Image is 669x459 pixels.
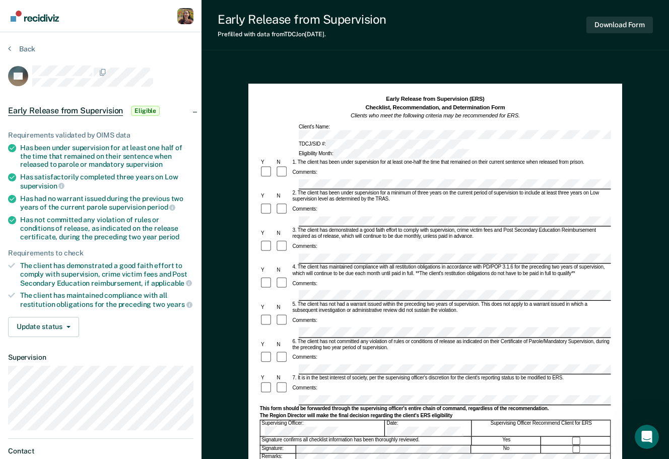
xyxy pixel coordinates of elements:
[20,182,64,190] span: supervision
[20,261,193,287] div: The client has demonstrated a good faith effort to comply with supervision, crime victim fees and...
[259,159,275,165] div: Y
[291,264,611,277] div: 4. The client has maintained compliance with all restitution obligations in accordance with PD/PO...
[260,421,385,436] div: Supervising Officer:
[291,207,318,213] div: Comments:
[8,353,193,362] dt: Supervision
[10,136,191,163] div: Send us a message
[20,291,193,308] div: The client has maintained compliance with all restitution obligations for the preceding two
[20,173,193,190] div: Has satisfactorily completed three years on Low
[151,279,192,287] span: applicable
[126,160,163,168] span: supervision
[101,314,202,355] button: Messages
[586,17,653,33] button: Download Form
[137,16,157,36] div: Profile image for Krysty
[291,301,611,314] div: 5. The client has not had a warrant issued within the preceding two years of supervision. This do...
[365,104,505,110] strong: Checklist, Recommendation, and Determination Form
[291,385,318,391] div: Comments:
[8,106,123,116] span: Early Release from Supervision
[259,304,275,310] div: Y
[20,194,193,212] div: Has had no warrant issued during the previous two years of the current parole supervision
[259,342,275,348] div: Y
[8,317,79,337] button: Update status
[159,233,179,241] span: period
[134,340,169,347] span: Messages
[472,445,541,453] div: No
[99,16,119,36] img: Profile image for Rajan
[259,413,611,419] div: The Region Director will make the final decision regarding the client's ERS eligibility
[20,216,193,241] div: Has not committed any violation of rules or conditions of release, as indicated on the release ce...
[297,124,624,140] div: Client's Name:
[472,437,541,444] div: Yes
[260,445,296,453] div: Signature:
[20,144,193,169] div: Has been under supervision for at least one half of the time that remained on their sentence when...
[386,96,484,102] strong: Early Release from Supervision (ERS)
[291,355,318,361] div: Comments:
[8,131,193,140] div: Requirements validated by OIMS data
[297,140,464,150] div: TDCJ/SID #:
[20,106,181,123] p: How can we help?
[259,193,275,200] div: Y
[291,243,318,249] div: Comments:
[276,193,291,200] div: N
[39,340,61,347] span: Home
[276,342,291,348] div: N
[635,425,659,449] iframe: Intercom live chat
[218,12,386,27] div: Early Release from Supervision
[20,19,76,35] img: logo
[167,300,192,308] span: years
[276,304,291,310] div: N
[291,169,318,175] div: Comments:
[276,268,291,274] div: N
[259,375,275,381] div: Y
[472,421,611,436] div: Supervising Officer Recommend Client for ERS
[11,11,59,22] img: Recidiviz
[8,44,35,53] button: Back
[147,203,175,211] span: period
[276,375,291,381] div: N
[276,230,291,236] div: N
[177,8,193,24] button: Profile dropdown button
[259,406,611,412] div: This form should be forwarded through the supervising officer's entire chain of command, regardle...
[351,113,520,119] em: Clients who meet the following criteria may be recommended for ERS.
[276,159,291,165] div: N
[259,268,275,274] div: Y
[20,72,181,106] p: Hi [PERSON_NAME] 👋
[291,317,318,323] div: Comments:
[291,159,611,165] div: 1. The client has been under supervision for at least one-half the time that remained on their cu...
[8,447,193,455] dt: Contact
[297,149,472,159] div: Eligibility Month:
[291,375,611,381] div: 7. It is in the best interest of society, per the supervising officer's discretion for the client...
[385,421,472,436] div: Date:
[8,249,193,257] div: Requirements to check
[259,230,275,236] div: Y
[260,437,472,444] div: Signature confirms all checklist information has been thoroughly reviewed.
[291,190,611,203] div: 2. The client has been under supervision for a minimum of three years on the current period of su...
[291,339,611,351] div: 6. The client has not committed any violation of rules or conditions of release as indicated on t...
[291,227,611,240] div: 3. The client has demonstrated a good faith effort to comply with supervision, crime victim fees ...
[118,16,138,36] img: Profile image for Kim
[173,16,191,34] div: Close
[131,106,160,116] span: Eligible
[218,31,386,38] div: Prefilled with data from TDCJ on [DATE] .
[291,281,318,287] div: Comments:
[21,144,168,155] div: Send us a message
